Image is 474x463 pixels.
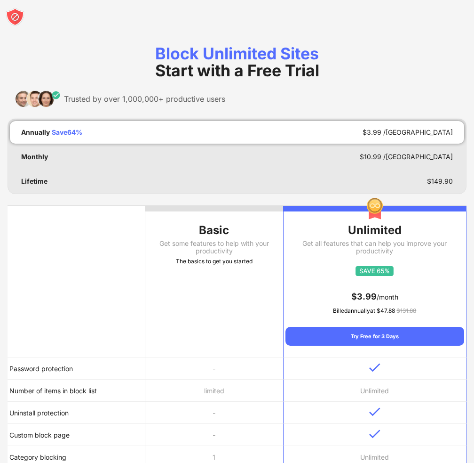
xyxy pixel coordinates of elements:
td: Unlimited [283,380,466,402]
td: - [145,402,283,424]
td: - [145,357,283,380]
span: $ 131.88 [396,307,416,314]
div: Trusted by over 1,000,000+ productive users [64,94,225,104]
img: blocksite-icon-white.svg [6,8,24,26]
img: v-blue.svg [369,363,380,372]
td: Uninstall protection [8,402,145,424]
div: Annually [21,129,50,136]
div: /month [285,289,464,304]
div: Try Free for 3 Days [285,327,464,346]
img: v-blue.svg [369,407,380,416]
div: Get all features that can help you improve your productivity [285,240,464,255]
td: Number of items in block list [8,380,145,402]
div: Monthly [21,153,48,161]
img: save65.svg [355,266,394,276]
div: Billed annually at $ 47.88 [285,306,464,316]
span: $ 3.99 [351,292,377,301]
img: v-blue.svg [369,430,380,439]
img: trusted-by.svg [15,90,61,107]
div: Block Unlimited Sites [8,45,466,79]
td: Password protection [8,357,145,380]
div: The basics to get you started [145,257,283,266]
img: img-premium-medal [366,197,383,220]
div: $ 149.90 [427,178,453,185]
div: $ 10.99 /[GEOGRAPHIC_DATA] [360,153,453,161]
td: Custom block page [8,424,145,446]
div: Unlimited [285,223,464,238]
div: Basic [145,223,283,238]
div: Lifetime [21,178,47,185]
div: Get some features to help with your productivity [145,240,283,255]
div: $ 3.99 /[GEOGRAPHIC_DATA] [363,129,453,136]
div: Save 64 % [52,129,82,136]
td: limited [145,380,283,402]
td: - [145,424,283,446]
span: Start with a Free Trial [155,61,319,80]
